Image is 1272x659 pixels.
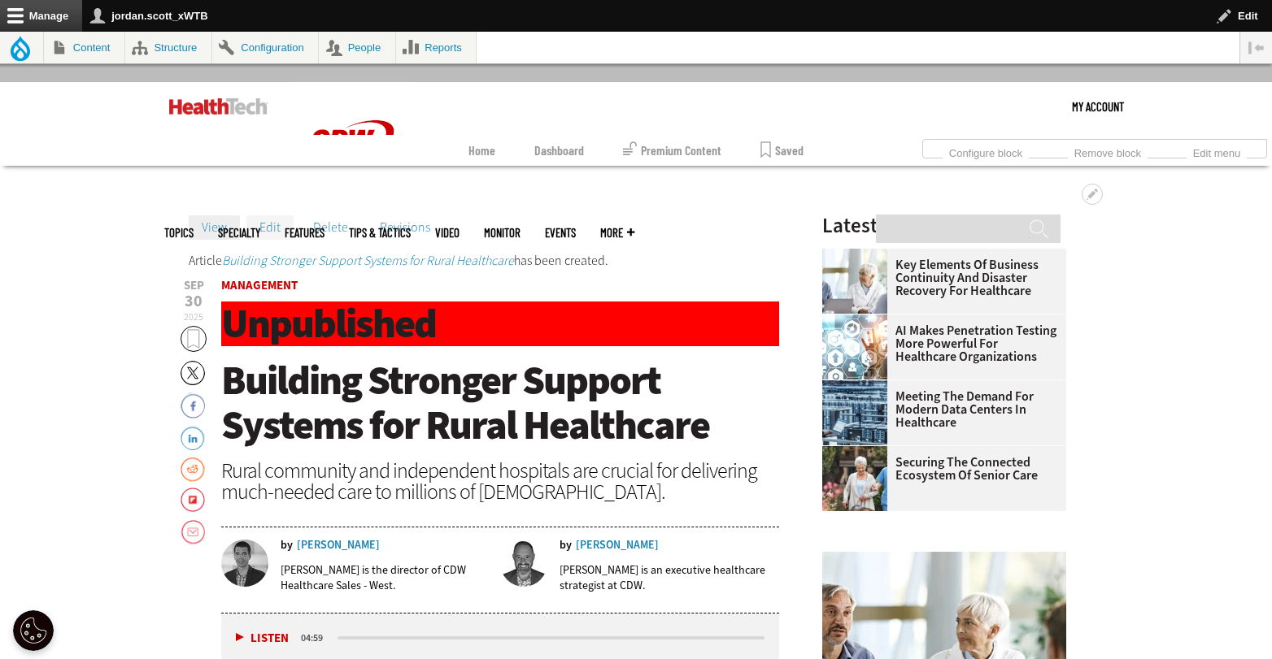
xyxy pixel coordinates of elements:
span: More [600,227,634,239]
div: Cookie Settings [13,610,54,651]
a: Building Stronger Support Systems for Rural Healthcare [222,252,514,269]
img: nurse walks with senior woman through a garden [822,446,887,511]
a: CDW [292,189,414,206]
div: User menu [1072,82,1124,131]
a: Management [221,277,298,293]
img: Adam Oldenburg [221,540,268,587]
div: Status message [189,254,779,267]
span: 2025 [184,310,203,323]
a: Healthcare and hacking concept [822,314,895,327]
a: Key Elements of Business Continuity and Disaster Recovery for Healthcare [822,258,1056,297]
a: [PERSON_NAME] [297,540,380,551]
img: Home [292,82,414,202]
span: 30 [181,293,207,310]
span: Building Stronger Support Systems for Rural Healthcare [221,353,709,452]
a: Saved [760,135,804,166]
h1: Unpublished [221,301,779,346]
button: Open Preferences [13,610,54,651]
button: Listen [236,632,289,644]
img: engineer with laptop overlooking data center [822,380,887,445]
a: My Account [1072,82,1124,131]
span: by [560,540,572,551]
a: Events [545,227,576,239]
a: Securing the Connected Ecosystem of Senior Care [822,456,1056,482]
span: Sep [181,280,207,292]
img: Home [169,98,268,115]
a: Video [435,227,460,239]
img: Healthcare and hacking concept [822,314,887,379]
img: incident response team discusses around a table [822,249,887,314]
a: incident response team discusses around a table [822,249,895,262]
a: MonITor [484,227,521,239]
a: [PERSON_NAME] [576,540,659,551]
a: AI Makes Penetration Testing More Powerful for Healthcare Organizations [822,324,1056,363]
span: Topics [164,227,194,239]
a: nurse walks with senior woman through a garden [822,446,895,459]
p: [PERSON_NAME] is the director of CDW Healthcare Sales - West. [281,562,489,593]
a: Premium Content [623,135,721,166]
button: Vertical orientation [1240,32,1272,63]
a: Features [285,227,325,239]
a: Edit menu [1187,142,1247,160]
h3: Latest Articles [822,215,1066,236]
a: Reports [396,32,477,63]
img: Christopher Mills [500,540,547,587]
a: Dashboard [534,135,584,166]
a: Structure [125,32,211,63]
a: Remove block [1068,142,1148,160]
button: Open Primary tabs configuration options [1082,184,1103,205]
a: Configuration [212,32,318,63]
a: People [319,32,395,63]
a: Content [44,32,124,63]
p: [PERSON_NAME] is an executive healthcare strategist at CDW. [560,562,779,593]
div: Rural community and independent hospitals are crucial for delivering much-needed care to millions... [221,460,779,502]
span: Specialty [218,227,260,239]
a: Meeting the Demand for Modern Data Centers in Healthcare [822,390,1056,429]
div: duration [298,631,335,645]
a: Home [468,135,495,166]
a: Configure block [943,142,1029,160]
a: Tips & Tactics [349,227,411,239]
span: by [281,540,293,551]
a: engineer with laptop overlooking data center [822,380,895,393]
